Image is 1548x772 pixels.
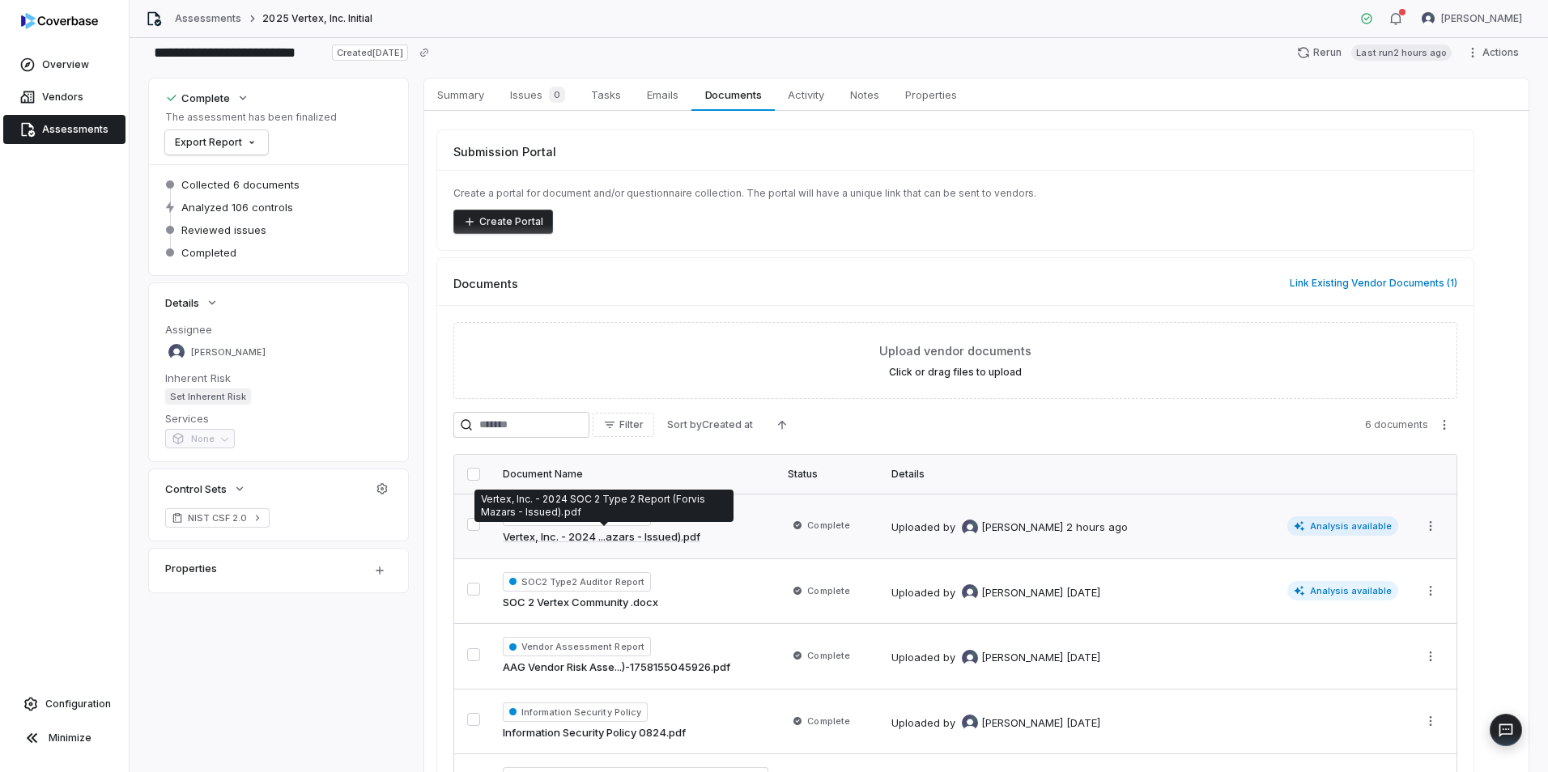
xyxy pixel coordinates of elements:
[3,115,125,144] a: Assessments
[453,210,553,234] button: Create Portal
[503,660,730,676] a: AAG Vendor Risk Asse...)-1758155045926.pdf
[1351,45,1452,61] span: Last run 2 hours ago
[503,637,651,656] span: Vendor Assessment Report
[3,83,125,112] a: Vendors
[332,45,408,61] span: Created [DATE]
[1412,6,1532,31] button: Luke Taylor avatar[PERSON_NAME]
[453,143,556,160] span: Submission Portal
[181,200,293,214] span: Analyzed 106 controls
[981,585,1063,601] span: [PERSON_NAME]
[943,584,1063,600] div: by
[45,698,111,710] span: Configuration
[891,715,1100,731] div: Uploaded
[1066,520,1128,536] div: 2 hours ago
[1066,585,1100,601] div: [DATE]
[168,344,185,360] img: Luke Taylor avatar
[1066,650,1100,666] div: [DATE]
[42,58,89,71] span: Overview
[879,342,1031,359] span: Upload vendor documents
[981,520,1063,536] span: [PERSON_NAME]
[766,413,798,437] button: Ascending
[788,468,872,481] div: Status
[640,84,685,105] span: Emails
[410,38,439,67] button: Copy link
[165,322,392,337] dt: Assignee
[481,493,727,519] p: Vertex, Inc. - 2024 SOC 2 Type 2 Report (Forvis Mazars - Issued).pdf
[6,689,122,719] a: Configuration
[962,650,978,666] img: Luke Taylor avatar
[262,12,372,25] span: 2025 Vertex, Inc. Initial
[165,111,337,124] p: The assessment has been finalized
[943,520,1063,536] div: by
[165,481,227,496] span: Control Sets
[503,595,658,611] a: SOC 2 Vertex Community .docx
[503,702,648,722] span: Information Security Policy
[175,12,241,25] a: Assessments
[165,91,230,105] div: Complete
[453,187,1457,200] p: Create a portal for document and/or questionnaire collection. The portal will have a unique link ...
[593,413,654,437] button: Filter
[619,418,644,431] span: Filter
[181,245,236,260] span: Completed
[943,650,1063,666] div: by
[1287,40,1461,65] button: RerunLast run2 hours ago
[891,468,1398,481] div: Details
[1441,12,1522,25] span: [PERSON_NAME]
[891,584,1100,600] div: Uploaded
[165,295,199,310] span: Details
[899,84,963,105] span: Properties
[49,732,91,744] span: Minimize
[1287,581,1399,600] span: Analysis available
[503,529,700,545] a: Vertex, Inc. - 2024 ...azars - Issued).pdf
[160,474,251,503] button: Control Sets
[181,177,300,192] span: Collected 6 documents
[431,84,491,105] span: Summary
[1418,514,1444,538] button: More actions
[181,223,266,237] span: Reviewed issues
[160,288,223,317] button: Details
[503,468,768,481] div: Document Name
[807,584,849,597] span: Complete
[807,519,849,532] span: Complete
[1365,418,1428,431] span: 6 documents
[1422,12,1435,25] img: Luke Taylor avatar
[981,715,1063,732] span: [PERSON_NAME]
[1066,715,1100,732] div: [DATE]
[781,84,831,105] span: Activity
[807,715,849,727] span: Complete
[981,650,1063,666] span: [PERSON_NAME]
[889,366,1022,379] label: Click or drag files to upload
[1461,40,1529,65] button: Actions
[3,50,125,79] a: Overview
[962,520,978,536] img: Luke Taylor avatar
[503,572,651,592] span: SOC2 Type2 Auditor Report
[503,725,686,741] a: Information Security Policy 0824.pdf
[1418,644,1444,668] button: More actions
[191,346,266,358] span: [PERSON_NAME]
[42,91,83,104] span: Vendors
[165,130,268,155] button: Export Report
[844,84,886,105] span: Notes
[891,520,1128,536] div: Uploaded
[585,84,627,105] span: Tasks
[160,83,254,112] button: Complete
[21,13,98,29] img: logo-D7KZi-bG.svg
[165,388,251,405] span: Set Inherent Risk
[1418,709,1444,733] button: More actions
[1418,579,1444,603] button: More actions
[943,715,1063,731] div: by
[188,511,247,524] span: NIST CSF 2.0
[699,84,768,105] span: Documents
[657,413,763,437] button: Sort byCreated at
[1287,516,1399,536] span: Analysis available
[165,508,270,528] a: NIST CSF 2.0
[453,275,518,292] span: Documents
[42,123,108,136] span: Assessments
[962,584,978,600] img: Luke Taylor avatar
[807,649,849,662] span: Complete
[891,650,1100,666] div: Uploaded
[549,87,565,103] span: 0
[165,411,392,426] dt: Services
[776,418,789,431] svg: Ascending
[165,371,392,385] dt: Inherent Risk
